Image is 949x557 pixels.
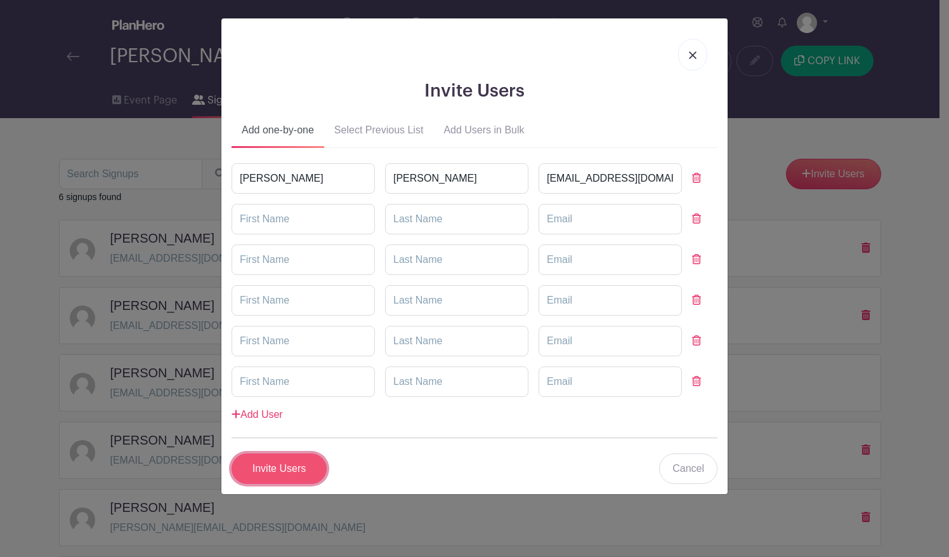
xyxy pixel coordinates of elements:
input: Email [539,245,682,275]
input: Last Name [385,285,528,316]
input: Email [539,163,682,194]
input: Email [539,285,682,316]
input: Last Name [385,366,528,397]
input: Last Name [385,245,528,275]
input: First Name [232,326,375,356]
input: First Name [232,285,375,316]
img: close_button-5f87c8562297e5c2d7936805f587ecaba9071eb48480494691a3f1689db116b3.svg [689,51,697,59]
a: Cancel [659,453,717,484]
a: Add User [232,409,283,420]
input: Email [539,204,682,234]
button: Add Users in Bulk [433,117,534,148]
input: Last Name [385,163,528,194]
input: First Name [232,366,375,397]
button: Add one-by-one [232,117,324,148]
input: Invite Users [232,453,327,484]
input: Last Name [385,326,528,356]
input: First Name [232,204,375,234]
input: First Name [232,245,375,275]
input: Email [539,366,682,397]
input: Email [539,326,682,356]
h3: Invite Users [232,81,717,102]
input: Last Name [385,204,528,234]
input: First Name [232,163,375,194]
button: Select Previous List [324,117,434,148]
